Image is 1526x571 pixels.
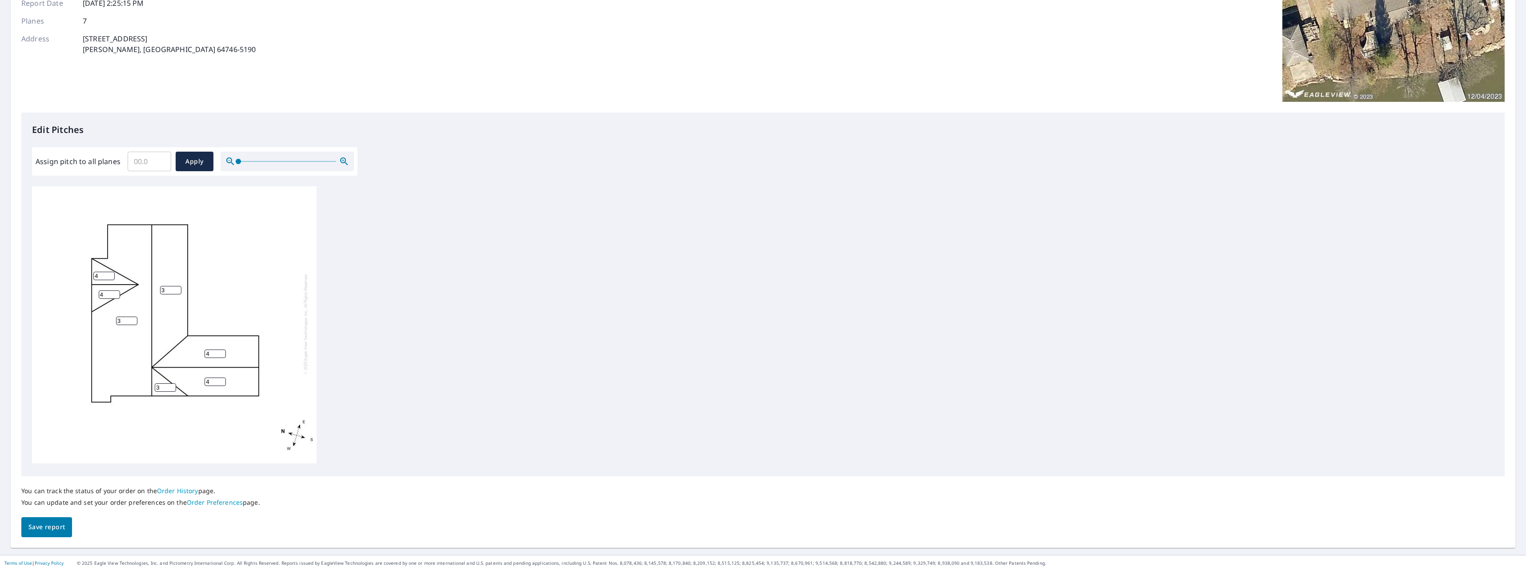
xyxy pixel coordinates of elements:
p: Planes [21,16,75,26]
button: Save report [21,517,72,537]
label: Assign pitch to all planes [36,156,120,167]
p: Address [21,33,75,55]
input: 00.0 [128,149,171,174]
p: 7 [83,16,87,26]
a: Order History [157,487,198,495]
a: Terms of Use [4,560,32,566]
a: Order Preferences [187,498,243,507]
p: | [4,560,64,566]
a: Privacy Policy [35,560,64,566]
p: You can track the status of your order on the page. [21,487,260,495]
p: [STREET_ADDRESS] [PERSON_NAME], [GEOGRAPHIC_DATA] 64746-5190 [83,33,256,55]
p: Edit Pitches [32,123,1494,137]
p: You can update and set your order preferences on the page. [21,499,260,507]
button: Apply [176,152,213,171]
span: Apply [183,156,206,167]
span: Save report [28,522,65,533]
p: © 2025 Eagle View Technologies, Inc. and Pictometry International Corp. All Rights Reserved. Repo... [77,560,1522,567]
